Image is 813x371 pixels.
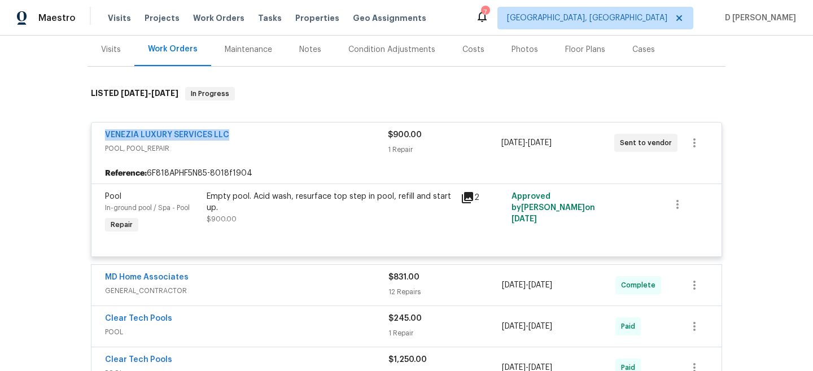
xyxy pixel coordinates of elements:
div: Notes [299,44,321,55]
span: Complete [621,280,660,291]
span: Paid [621,321,640,332]
div: Visits [101,44,121,55]
a: Clear Tech Pools [105,315,172,322]
span: Approved by [PERSON_NAME] on [512,193,595,223]
div: 12 Repairs [388,286,502,298]
div: 6F818APHF5N85-8018f1904 [91,163,722,184]
span: POOL [105,326,388,338]
span: [DATE] [528,322,552,330]
span: $831.00 [388,273,419,281]
span: $245.00 [388,315,422,322]
span: D [PERSON_NAME] [720,12,796,24]
span: - [502,321,552,332]
h6: LISTED [91,87,178,101]
div: LISTED [DATE]-[DATE]In Progress [88,76,725,112]
div: Cases [632,44,655,55]
span: [DATE] [528,139,552,147]
div: Photos [512,44,538,55]
span: In Progress [186,88,234,99]
div: Condition Adjustments [348,44,435,55]
span: Pool [105,193,121,200]
span: Work Orders [193,12,244,24]
span: [DATE] [502,322,526,330]
a: MD Home Associates [105,273,189,281]
span: $900.00 [388,131,422,139]
span: $900.00 [207,216,237,222]
span: Visits [108,12,131,24]
div: 1 Repair [388,144,501,155]
span: [DATE] [528,281,552,289]
span: Repair [106,219,137,230]
span: Properties [295,12,339,24]
span: - [502,280,552,291]
div: 2 [461,191,505,204]
div: Work Orders [148,43,198,55]
div: Maintenance [225,44,272,55]
span: - [121,89,178,97]
span: - [501,137,552,149]
span: POOL, POOL_REPAIR [105,143,388,154]
span: In-ground pool / Spa - Pool [105,204,190,211]
span: Sent to vendor [620,137,676,149]
div: 1 Repair [388,328,502,339]
div: 7 [481,7,489,18]
span: [DATE] [512,215,537,223]
div: Empty pool. Acid wash, resurface top step in pool, refill and start up. [207,191,454,213]
span: [DATE] [501,139,525,147]
span: [GEOGRAPHIC_DATA], [GEOGRAPHIC_DATA] [507,12,667,24]
div: Costs [462,44,484,55]
span: [DATE] [502,281,526,289]
span: [DATE] [151,89,178,97]
span: [DATE] [121,89,148,97]
span: $1,250.00 [388,356,427,364]
a: VENEZIA LUXURY SERVICES LLC [105,131,229,139]
span: Geo Assignments [353,12,426,24]
a: Clear Tech Pools [105,356,172,364]
div: Floor Plans [565,44,605,55]
span: Projects [145,12,180,24]
b: Reference: [105,168,147,179]
span: Tasks [258,14,282,22]
span: Maestro [38,12,76,24]
span: GENERAL_CONTRACTOR [105,285,388,296]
